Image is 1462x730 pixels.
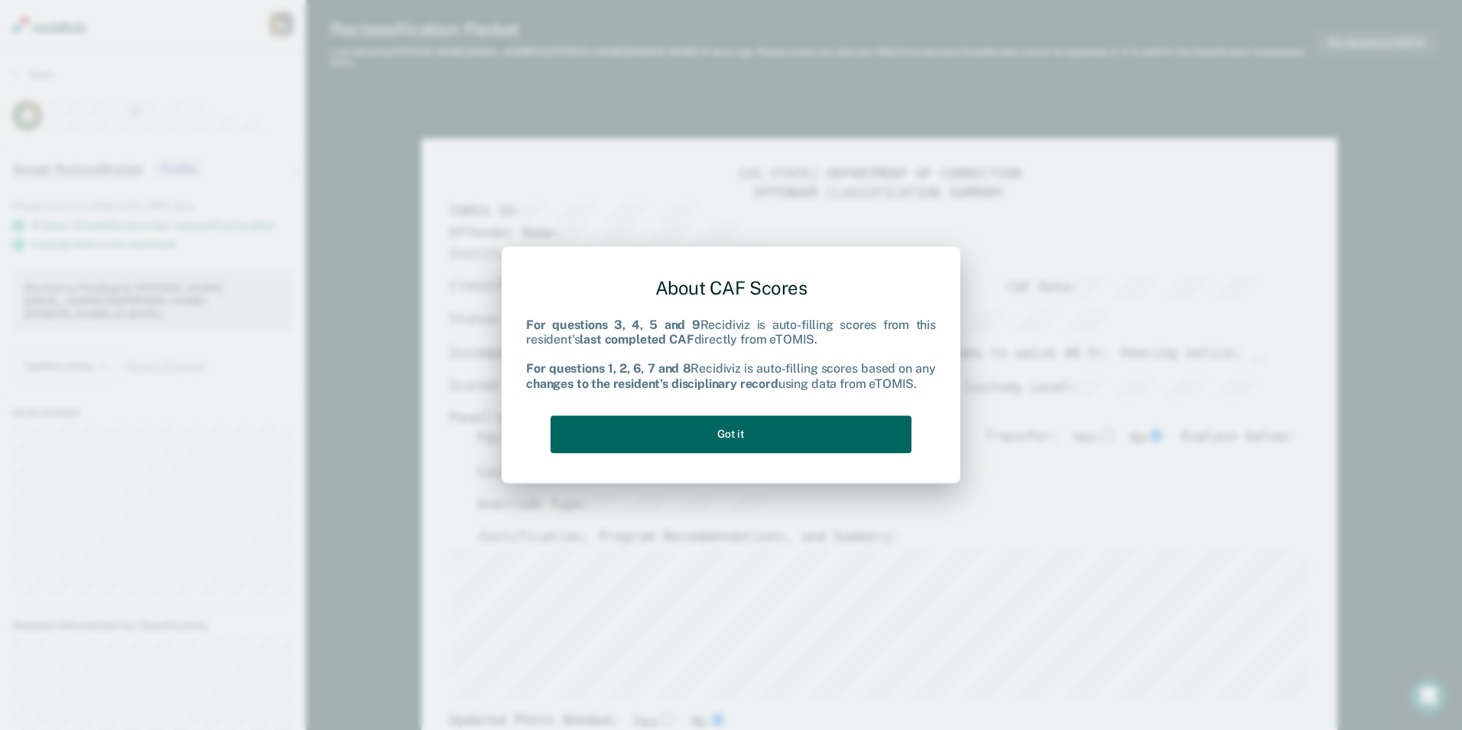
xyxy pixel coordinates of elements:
[580,332,694,347] b: last completed CAF
[551,416,911,453] button: Got it
[526,318,936,391] div: Recidiviz is auto-filling scores from this resident's directly from eTOMIS. Recidiviz is auto-fil...
[526,376,778,391] b: changes to the resident's disciplinary record
[526,362,690,376] b: For questions 1, 2, 6, 7 and 8
[526,318,700,332] b: For questions 3, 4, 5 and 9
[526,265,936,311] div: About CAF Scores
